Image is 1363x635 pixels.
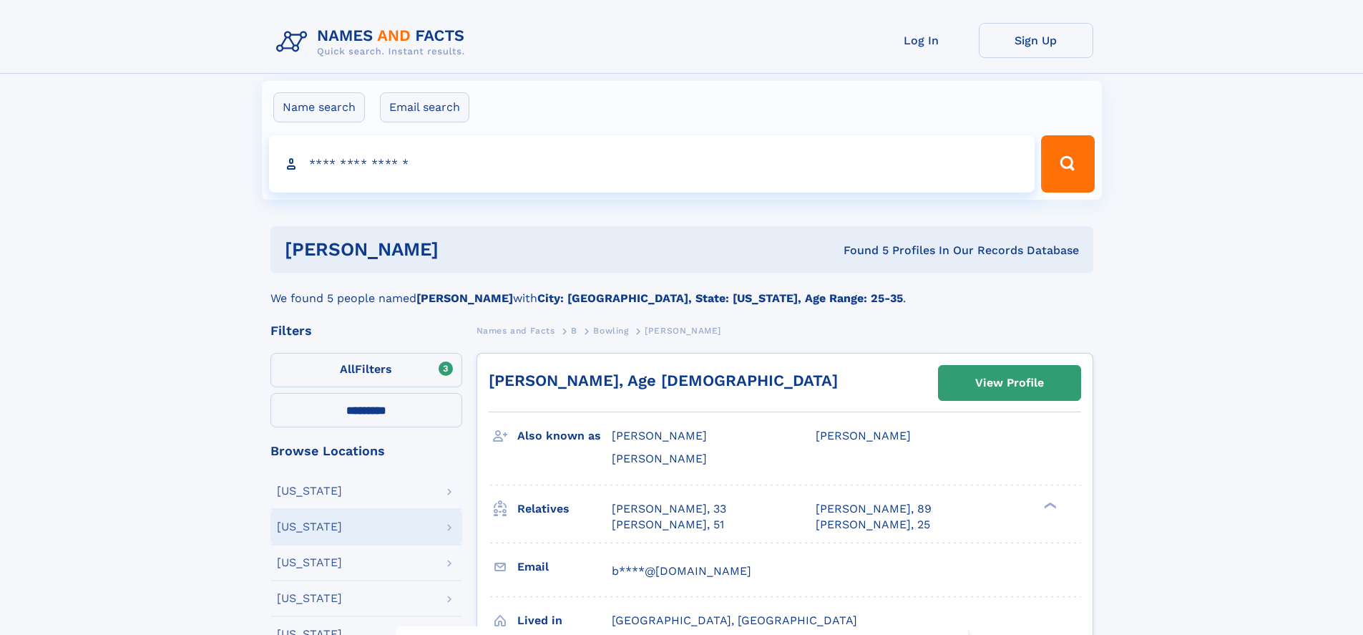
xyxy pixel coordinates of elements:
label: Email search [380,92,469,122]
h3: Also known as [517,424,612,448]
a: [PERSON_NAME], 25 [816,517,930,533]
div: [US_STATE] [277,557,342,568]
input: search input [269,135,1035,193]
div: View Profile [975,367,1044,399]
span: [PERSON_NAME] [645,326,721,336]
h3: Email [517,555,612,579]
span: B [571,326,577,336]
div: [US_STATE] [277,593,342,604]
a: Log In [864,23,979,58]
div: [US_STATE] [277,485,342,497]
a: View Profile [939,366,1080,400]
a: Sign Up [979,23,1093,58]
span: [GEOGRAPHIC_DATA], [GEOGRAPHIC_DATA] [612,614,857,627]
div: [US_STATE] [277,521,342,533]
div: Found 5 Profiles In Our Records Database [641,243,1079,258]
a: [PERSON_NAME], Age [DEMOGRAPHIC_DATA] [489,372,838,389]
a: Names and Facts [477,321,555,339]
label: Name search [273,92,365,122]
a: [PERSON_NAME], 33 [612,501,726,517]
b: [PERSON_NAME] [416,291,513,305]
div: ❯ [1040,500,1057,510]
span: Bowling [593,326,628,336]
span: All [340,362,355,376]
a: [PERSON_NAME], 89 [816,501,932,517]
h3: Relatives [517,497,612,521]
span: [PERSON_NAME] [816,429,911,442]
a: [PERSON_NAME], 51 [612,517,724,533]
a: Bowling [593,321,628,339]
div: Browse Locations [270,445,462,457]
div: We found 5 people named with . [270,273,1093,307]
img: Logo Names and Facts [270,23,477,62]
b: City: [GEOGRAPHIC_DATA], State: [US_STATE], Age Range: 25-35 [537,291,903,305]
label: Filters [270,353,462,387]
div: Filters [270,324,462,337]
span: [PERSON_NAME] [612,429,707,442]
button: Search Button [1041,135,1094,193]
h3: Lived in [517,609,612,633]
span: [PERSON_NAME] [612,452,707,465]
a: B [571,321,577,339]
h1: [PERSON_NAME] [285,241,641,258]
